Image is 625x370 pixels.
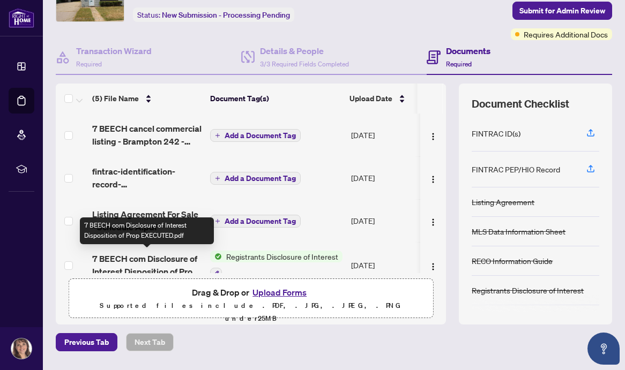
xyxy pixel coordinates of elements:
img: Logo [429,218,437,226]
span: plus [215,218,220,224]
span: plus [215,176,220,181]
img: Profile Icon [11,338,32,359]
span: 7 BEECH com Disclosure of Interest Disposition of Prop EXECUTED.pdf [92,252,202,278]
h4: Details & People [260,44,349,57]
th: Document Tag(s) [206,84,345,114]
button: Logo [425,256,442,274]
span: Required [446,60,472,68]
td: [DATE] [347,156,420,199]
span: (5) File Name [92,93,139,104]
span: Document Checklist [472,96,569,111]
span: Required [76,60,102,68]
img: Logo [429,175,437,184]
div: Status: [133,7,294,22]
span: fintrac-identification-record-[PERSON_NAME]-20250813-143943.pdf [92,165,202,191]
button: Logo [425,126,442,144]
span: New Submission - Processing Pending [162,10,290,20]
button: Next Tab [126,333,174,351]
span: Drag & Drop or [192,285,310,299]
span: Add a Document Tag [225,217,296,225]
div: MLS Data Information Sheet [472,225,566,237]
button: Add a Document Tag [210,172,301,185]
td: [DATE] [347,242,420,288]
div: Registrants Disclosure of Interest [472,284,584,296]
h4: Transaction Wizard [76,44,152,57]
img: Status Icon [210,251,222,262]
span: Requires Additional Docs [524,28,608,40]
button: Add a Document Tag [210,129,301,142]
span: Add a Document Tag [225,175,296,182]
span: plus [215,133,220,138]
span: Listing Agreement For Sale - Schedule A.pdf [92,208,202,233]
span: 3/3 Required Fields Completed [260,60,349,68]
button: Open asap [587,333,620,365]
p: Supported files include .PDF, .JPG, .JPEG, .PNG under 25 MB [76,299,426,325]
td: [DATE] [347,199,420,242]
span: Submit for Admin Review [519,2,605,19]
button: Add a Document Tag [210,215,301,228]
span: 7 BEECH cancel commercial listing - Brampton 242 - Cancellation of Listing Agreement Authority to... [92,122,202,148]
button: Add a Document Tag [210,129,301,142]
div: 7 BEECH com Disclosure of Interest Disposition of Prop EXECUTED.pdf [80,217,214,244]
button: Previous Tab [56,333,117,351]
button: Upload Forms [249,285,310,299]
div: Listing Agreement [472,196,534,208]
button: Add a Document Tag [210,214,301,228]
div: FINTRAC PEP/HIO Record [472,163,560,175]
button: Submit for Admin Review [512,2,612,20]
h4: Documents [446,44,490,57]
span: Add a Document Tag [225,132,296,139]
img: Logo [429,132,437,141]
span: Previous Tab [64,334,109,351]
img: logo [9,8,34,28]
span: Drag & Drop orUpload FormsSupported files include .PDF, .JPG, .JPEG, .PNG under25MB [69,279,433,331]
span: Registrants Disclosure of Interest [222,251,343,262]
button: Logo [425,169,442,186]
span: Upload Date [349,93,392,104]
div: RECO Information Guide [472,255,553,267]
button: Status IconRegistrants Disclosure of Interest [210,251,343,280]
td: [DATE] [347,114,420,156]
img: Logo [429,262,437,271]
div: FINTRAC ID(s) [472,127,520,139]
th: (5) File Name [88,84,206,114]
button: Logo [425,212,442,229]
th: Upload Date [345,84,418,114]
